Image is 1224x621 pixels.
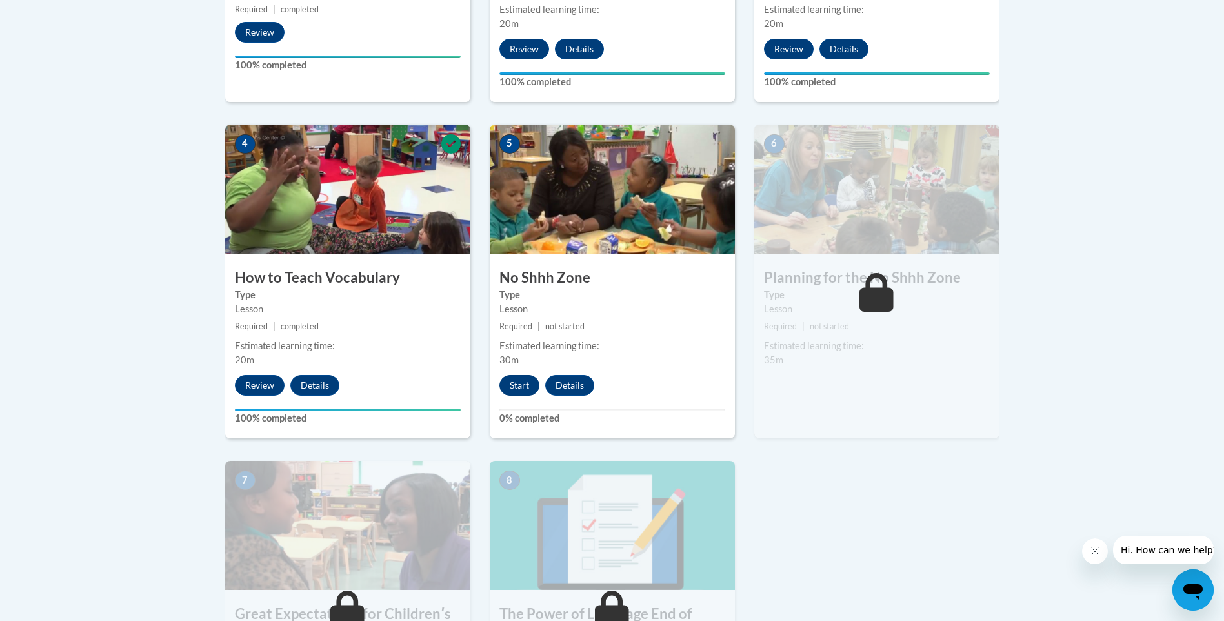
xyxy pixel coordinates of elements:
span: 20m [499,18,519,29]
button: Review [764,39,814,59]
span: Required [235,5,268,14]
span: completed [281,321,319,331]
button: Review [235,375,285,396]
img: Course Image [225,461,470,590]
label: Type [235,288,461,302]
span: | [537,321,540,331]
img: Course Image [490,461,735,590]
span: 6 [764,134,785,154]
button: Review [499,39,549,59]
img: Course Image [754,125,999,254]
span: 20m [764,18,783,29]
h3: How to Teach Vocabulary [225,268,470,288]
iframe: Button to launch messaging window [1172,569,1214,611]
span: 30m [499,354,519,365]
img: Course Image [225,125,470,254]
div: Lesson [235,302,461,316]
div: Lesson [764,302,990,316]
div: Your progress [499,72,725,75]
span: Hi. How can we help? [8,9,105,19]
div: Estimated learning time: [499,3,725,17]
span: not started [545,321,585,331]
button: Review [235,22,285,43]
span: 4 [235,134,256,154]
iframe: Message from company [1113,536,1214,564]
span: | [273,321,276,331]
span: 20m [235,354,254,365]
label: 100% completed [235,58,461,72]
div: Estimated learning time: [764,339,990,353]
span: Required [499,321,532,331]
div: Estimated learning time: [235,339,461,353]
button: Details [819,39,868,59]
label: Type [764,288,990,302]
div: Your progress [235,409,461,411]
iframe: Close message [1082,538,1108,564]
div: Your progress [764,72,990,75]
span: 8 [499,471,520,490]
img: Course Image [490,125,735,254]
span: 7 [235,471,256,490]
span: 35m [764,354,783,365]
label: Type [499,288,725,302]
label: 100% completed [764,75,990,89]
label: 100% completed [499,75,725,89]
span: not started [810,321,849,331]
span: | [273,5,276,14]
span: completed [281,5,319,14]
div: Estimated learning time: [764,3,990,17]
button: Details [545,375,594,396]
span: Required [235,321,268,331]
div: Your progress [235,56,461,58]
button: Start [499,375,539,396]
span: Required [764,321,797,331]
button: Details [555,39,604,59]
h3: Planning for the No Shhh Zone [754,268,999,288]
h3: No Shhh Zone [490,268,735,288]
div: Lesson [499,302,725,316]
span: 5 [499,134,520,154]
div: Estimated learning time: [499,339,725,353]
label: 0% completed [499,411,725,425]
label: 100% completed [235,411,461,425]
span: | [802,321,805,331]
button: Details [290,375,339,396]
